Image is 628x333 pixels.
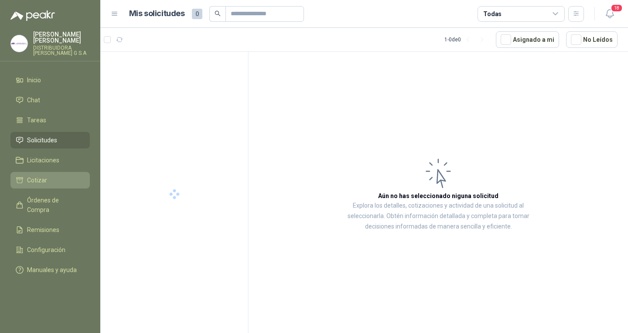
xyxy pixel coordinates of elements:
span: Remisiones [27,225,59,235]
a: Configuración [10,242,90,258]
button: 18 [602,6,618,22]
div: 1 - 0 de 0 [444,33,489,47]
p: DISTRIBUIDORA [PERSON_NAME] G S.A [33,45,90,56]
span: Configuración [27,245,65,255]
img: Company Logo [11,35,27,52]
span: 18 [611,4,623,12]
a: Solicitudes [10,132,90,148]
span: Tareas [27,115,46,125]
a: Cotizar [10,172,90,188]
span: Chat [27,95,40,105]
a: Licitaciones [10,152,90,168]
a: Inicio [10,72,90,88]
a: Chat [10,92,90,108]
h3: Aún no has seleccionado niguna solicitud [378,191,498,201]
h1: Mis solicitudes [129,7,185,20]
a: Manuales y ayuda [10,262,90,278]
span: Licitaciones [27,155,59,165]
span: search [215,10,221,17]
img: Logo peakr [10,10,55,21]
a: Remisiones [10,222,90,238]
a: Órdenes de Compra [10,192,90,218]
a: Tareas [10,112,90,128]
p: Explora los detalles, cotizaciones y actividad de una solicitud al seleccionarla. Obtén informaci... [336,201,541,232]
span: Solicitudes [27,135,57,145]
button: Asignado a mi [496,31,559,48]
div: Todas [483,9,502,19]
span: Cotizar [27,175,47,185]
span: Manuales y ayuda [27,265,77,275]
button: No Leídos [566,31,618,48]
span: Órdenes de Compra [27,195,82,215]
span: Inicio [27,75,41,85]
span: 0 [192,9,202,19]
p: [PERSON_NAME] [PERSON_NAME] [33,31,90,44]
